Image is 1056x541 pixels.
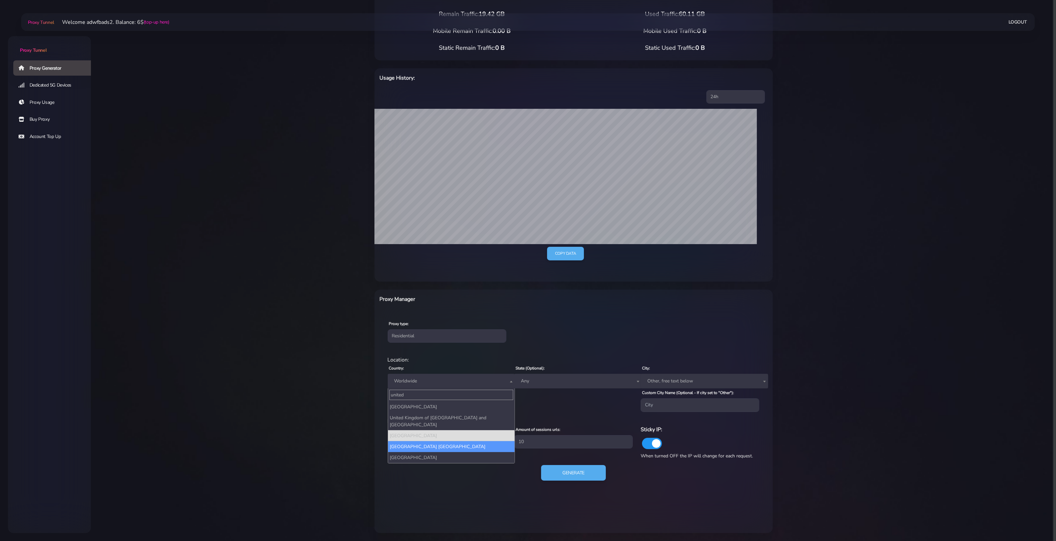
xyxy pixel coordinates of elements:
[13,60,96,76] a: Proxy Generator
[389,390,514,400] input: Search
[679,10,705,18] span: 60.11 GB
[642,365,650,371] label: City:
[697,27,707,35] span: 0 B
[518,376,638,386] span: Any
[642,390,734,396] label: Custom City Name (Optional - If city set to "Other"):
[574,27,777,35] div: Mobile Used Traffic:
[388,430,515,441] li: [GEOGRAPHIC_DATA]
[8,36,91,54] a: Proxy Tunnel
[13,112,96,127] a: Buy Proxy
[20,47,46,53] span: Proxy Tunnel
[641,453,753,459] span: When turned OFF the IP will change for each request.
[144,19,169,26] a: (top-up here)
[645,376,764,386] span: Other, free text below
[389,365,404,371] label: Country:
[388,452,515,463] li: [GEOGRAPHIC_DATA]
[380,295,603,304] h6: Proxy Manager
[958,433,1048,533] iframe: Webchat Widget
[13,95,96,110] a: Proxy Usage
[370,43,574,52] div: Static Remain Traffic:
[547,247,584,260] a: Copy data
[514,374,642,388] span: Any
[641,398,759,412] input: City
[388,401,515,412] li: [GEOGRAPHIC_DATA]
[541,465,606,481] button: Generate
[28,19,54,26] span: Proxy Tunnel
[388,441,515,452] li: [GEOGRAPHIC_DATA] [GEOGRAPHIC_DATA]
[516,427,560,433] label: Amount of sessions urls:
[641,374,768,388] span: Other, free text below
[384,356,764,364] div: Location:
[479,10,505,18] span: 19.42 GB
[641,425,759,434] h6: Sticky IP:
[370,10,574,19] div: Remain Traffic:
[13,78,96,93] a: Dedicated 5G Devices
[370,27,574,35] div: Mobile Remain Traffic:
[389,321,409,327] label: Proxy type:
[384,417,764,425] div: Proxy Settings:
[493,27,511,35] span: 0.00 B
[516,365,545,371] label: State (Optional):
[27,17,54,28] a: Proxy Tunnel
[54,18,169,26] li: Welcome adwfbads2. Balance: 6$
[13,129,96,144] a: Account Top Up
[388,374,515,388] span: Worldwide
[696,44,705,52] span: 0 B
[392,376,511,386] span: Worldwide
[496,44,505,52] span: 0 B
[574,43,777,52] div: Static Used Traffic:
[1009,16,1027,28] a: Logout
[574,10,777,19] div: Used Traffic:
[388,412,515,430] li: United Kingdom of [GEOGRAPHIC_DATA] and [GEOGRAPHIC_DATA]
[380,74,603,82] h6: Usage History:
